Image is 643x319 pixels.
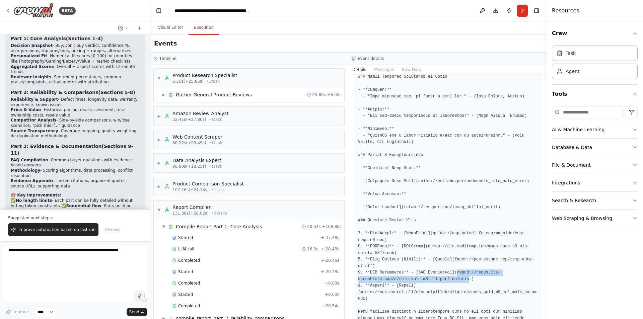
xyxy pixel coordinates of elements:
img: Logo [13,3,54,18]
span: + -0.00s [324,281,339,286]
h3: Event details [358,56,384,61]
span: ▶ [157,113,161,119]
span: 6.55s (+25.86s) [172,79,204,84]
li: - Scoring algorithms, data processing, conflict resolution [11,168,139,178]
span: ▶ [157,160,161,166]
span: Completed [178,303,200,309]
span: 20.54s [307,224,321,229]
h3: Timeline [159,56,176,61]
span: LLM call [178,246,194,252]
h3: (Sections 5-8) [11,89,139,96]
h3: (Sections 9-11) [11,143,139,156]
div: Search & Research [552,197,596,204]
strong: Evidence Appendix [11,178,54,183]
button: Hide left sidebar [154,6,163,15]
strong: No length limits [16,198,52,203]
span: Completed [178,281,200,286]
div: File & Document [552,162,591,168]
div: Web Scraping & Browsing [552,215,612,222]
span: Improve [12,309,29,315]
li: - Common buyer questions with evidence-based answers [11,158,139,168]
span: • 1 task [209,164,222,169]
strong: Decision Snapshot [11,43,53,48]
span: 131.38s (+58.02s) [172,211,209,216]
button: Tools [552,85,638,103]
button: Improve automation based on last run [8,223,98,236]
button: Database & Data [552,139,638,156]
span: Started [178,235,193,240]
li: - Side-by-side comparisons, win/lose scenarios, "pick this if..." guidance [11,118,139,128]
h3: (Sections 1-4) [11,35,139,42]
li: - Coverage mapping, quality weighting, de-duplication methodology [11,129,139,139]
strong: Personalized Fit [11,54,47,58]
span: ▼ [157,75,161,81]
button: Raw Data [398,65,425,74]
span: + 0.00s [325,292,339,297]
strong: Competitor Analysis [11,118,56,123]
span: + 20.54s [322,303,339,309]
button: Messages [370,65,398,74]
div: Product Comparison Specialist [172,180,244,187]
strong: Part 1: Core Analysis [11,36,66,41]
button: Web Scraping & Browsing [552,210,638,227]
nav: breadcrumb [174,7,250,14]
strong: 🎯 Key Improvements: [11,193,61,197]
span: • 1 task [209,140,222,146]
li: - Buy/Don't buy verdict, confidence %, user personas, top pros/cons, pricing + ranges, alternatives [11,43,139,54]
div: Product Research Specialist [172,72,237,79]
h4: Resources [552,7,579,15]
button: Integrations [552,174,638,191]
strong: Part 3: Evidence & Documentation [11,144,102,149]
span: Started [178,269,193,274]
span: Started [178,292,193,297]
span: 107.16s (+24.14s) [172,187,209,192]
strong: Price & Value [11,107,41,112]
button: Crew [552,24,638,43]
div: Report Compiler [172,204,227,211]
span: Completed [178,258,200,263]
p: Suggested next steps: [8,215,142,221]
span: + -20.46s [321,258,339,263]
button: Improve [3,308,32,316]
span: ▼ [157,207,161,213]
div: BETA [59,7,76,15]
strong: Methodology [11,168,40,173]
span: 16.8s [307,246,318,252]
span: + 168.86s [322,224,342,229]
span: • 3 task s [211,211,227,216]
div: Web Content Scraper [172,134,222,140]
span: • 1 task [209,117,222,122]
div: Data Analysis Expert [172,157,222,164]
span: ▶ [157,137,161,142]
div: AI & Machine Learning [552,126,604,133]
span: 25.86s [312,92,326,97]
button: Dismiss [101,223,123,236]
button: Hide right sidebar [532,6,541,15]
div: Tools [552,103,638,233]
strong: FAQ Compilation [11,158,48,162]
strong: Source Transparency [11,129,58,133]
li: - Numerical fit scores (0-100) for priorities like Photography/Gaming/Battery/Value + Yes/No chec... [11,54,139,64]
span: 88.90s (+18.25s) [172,164,206,169]
p: ✅ - Each part can be fully detailed without hitting token constraints ✅ - Parts build on each oth... [11,198,139,224]
div: Gather General Product Reviews [176,91,252,98]
div: Database & Data [552,144,592,151]
strong: Reliability & Support [11,97,58,102]
span: Improve automation based on last run [18,227,95,232]
span: + -20.28s [321,269,339,274]
button: AI & Machine Learning [552,121,638,138]
strong: Sequential flow [66,204,101,208]
strong: Reviewer Insights [11,75,51,79]
button: Switch to previous chat [115,24,131,32]
button: File & Document [552,156,638,174]
span: ▶ [162,92,166,97]
div: Compile Report Part 1: Core Analysis [176,223,262,230]
li: - Defect rates, longevity data, warranty experience, known issues [11,97,139,107]
button: Execution [189,21,219,35]
li: - Overall + aspect scores with 12-month trends [11,64,139,75]
button: Search & Research [552,192,638,209]
strong: Part 2: Reliability & Comparisons [11,90,98,95]
div: Integrations [552,179,580,186]
li: - Linked citations, organized quotes, source URLs, supporting data [11,178,139,189]
span: Dismiss [104,227,120,232]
